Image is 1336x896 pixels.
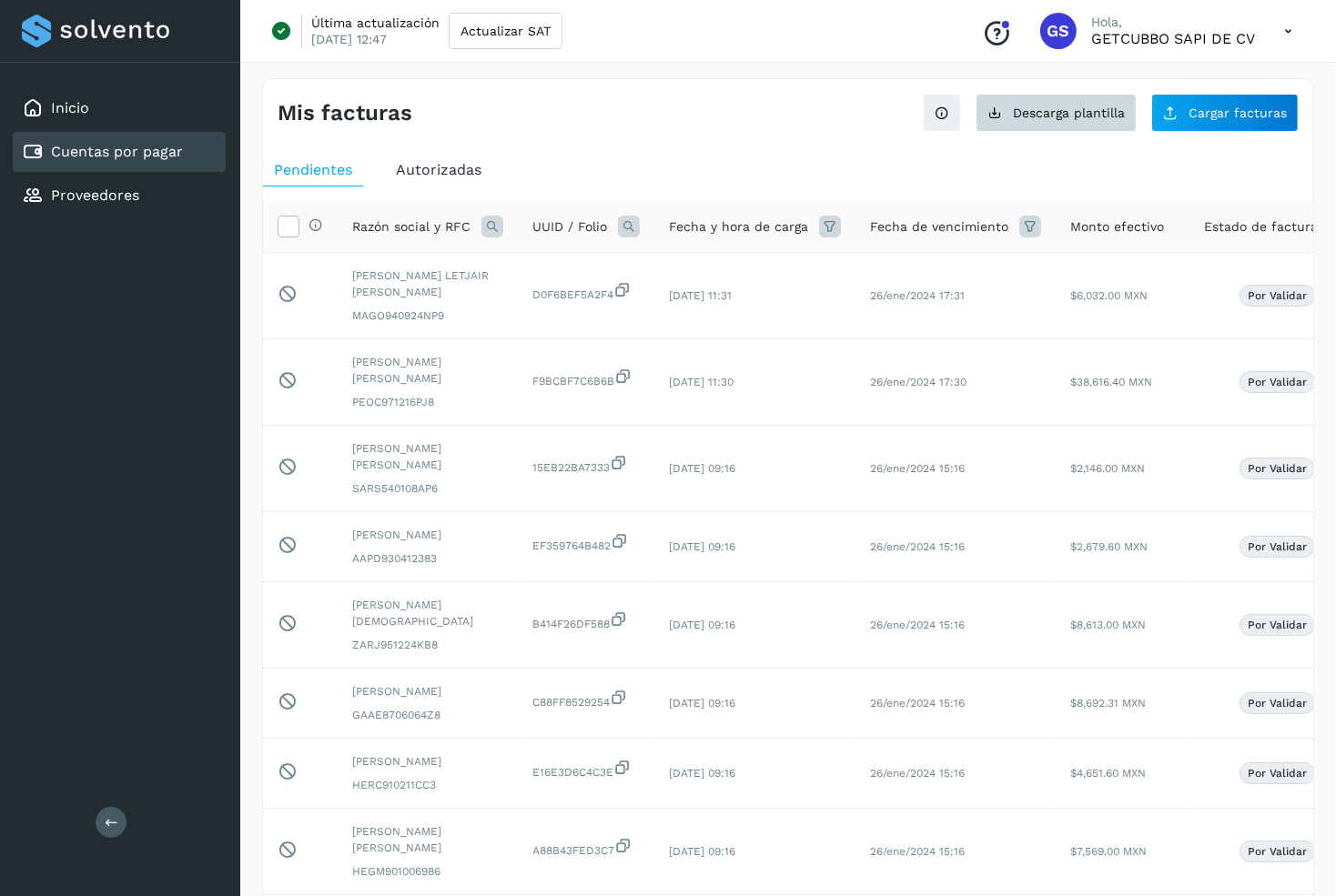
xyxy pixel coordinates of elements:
[532,759,640,780] span: E16E3D6C4C3E
[870,619,965,631] span: 26/ene/2024 15:16
[1070,845,1147,858] span: $7,569.00 MXN
[352,637,503,653] span: ZARJ951224KB8
[51,99,89,116] a: Inicio
[669,289,732,302] span: [DATE] 11:31
[352,354,503,387] span: [PERSON_NAME] [PERSON_NAME]
[870,217,1008,237] span: Fecha de vencimiento
[532,610,640,632] span: B414F26DF588
[352,683,503,700] span: [PERSON_NAME]
[274,161,352,178] span: Pendientes
[532,281,640,303] span: D0F6BEF5A2F4
[1248,697,1307,710] p: Por validar
[669,845,735,858] span: [DATE] 09:16
[669,376,734,388] span: [DATE] 11:30
[352,217,471,237] span: Razón social y RFC
[1070,289,1148,302] span: $6,032.00 MXN
[13,176,226,216] div: Proveedores
[352,863,503,880] span: HEGM901006986
[976,94,1137,132] button: Descarga plantilla
[870,845,965,858] span: 26/ene/2024 15:16
[1248,619,1307,631] p: Por validar
[669,697,735,710] span: [DATE] 09:16
[1091,15,1255,30] p: Hola,
[532,532,640,554] span: EF359764B482
[1013,106,1125,119] span: Descarga plantilla
[51,186,139,204] a: Proveedores
[669,540,735,553] span: [DATE] 09:16
[1070,767,1146,780] span: $4,651.60 MXN
[1070,697,1146,710] span: $8,692.31 MXN
[396,161,481,178] span: Autorizadas
[532,689,640,710] span: C88FF8529254
[1070,217,1164,237] span: Monto efectivo
[352,823,503,856] span: [PERSON_NAME] [PERSON_NAME]
[13,132,226,172] div: Cuentas por pagar
[532,217,607,237] span: UUID / Folio
[449,13,562,49] button: Actualizar SAT
[1204,217,1318,237] span: Estado de factura
[532,367,640,389] span: F9BCBF7C6B6B
[1248,540,1307,553] p: Por validar
[51,143,183,160] a: Cuentas por pagar
[669,619,735,631] span: [DATE] 09:16
[352,480,503,497] span: SARS540108AP6
[870,376,967,388] span: 26/ene/2024 17:30
[352,753,503,770] span: [PERSON_NAME]
[870,289,965,302] span: 26/ene/2024 17:31
[532,454,640,476] span: 15EB22BA7333
[1070,540,1148,553] span: $2,679.60 MXN
[352,394,503,410] span: PEOC971216PJ8
[13,88,226,128] div: Inicio
[278,100,412,126] h4: Mis facturas
[352,267,503,300] span: [PERSON_NAME] LETJAIR [PERSON_NAME]
[1151,94,1299,132] button: Cargar facturas
[352,527,503,543] span: [PERSON_NAME]
[870,540,965,553] span: 26/ene/2024 15:16
[1248,767,1307,780] p: Por validar
[669,462,735,475] span: [DATE] 09:16
[1248,462,1307,475] p: Por validar
[1070,619,1146,631] span: $8,613.00 MXN
[352,777,503,793] span: HERC910211CC3
[1070,462,1145,475] span: $2,146.00 MXN
[532,837,640,859] span: A88B43FED3C7
[1091,30,1255,47] p: GETCUBBO SAPI DE CV
[1248,376,1307,388] p: Por validar
[311,31,387,47] p: [DATE] 12:47
[352,550,503,567] span: AAPD930412383
[352,597,503,629] span: [PERSON_NAME][DEMOGRAPHIC_DATA]
[352,307,503,324] span: MAGO940924NP9
[1070,376,1152,388] span: $38,616.40 MXN
[461,25,551,37] span: Actualizar SAT
[870,697,965,710] span: 26/ene/2024 15:16
[311,15,440,31] p: Última actualización
[1248,845,1307,858] p: Por validar
[870,462,965,475] span: 26/ene/2024 15:16
[669,217,808,237] span: Fecha y hora de carga
[870,767,965,780] span: 26/ene/2024 15:16
[352,440,503,473] span: [PERSON_NAME] [PERSON_NAME]
[1189,106,1287,119] span: Cargar facturas
[352,707,503,723] span: GAAE8706064Z8
[669,767,735,780] span: [DATE] 09:16
[1248,289,1307,302] p: Por validar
